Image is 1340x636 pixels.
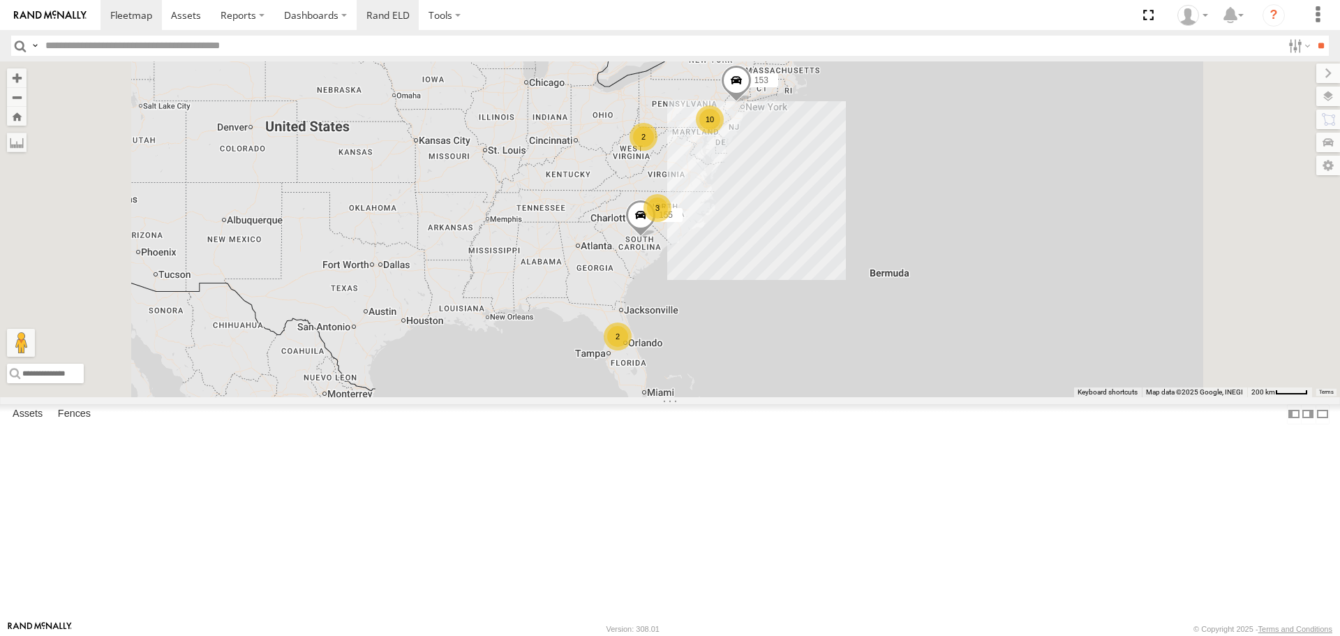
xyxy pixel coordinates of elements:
[1146,388,1243,396] span: Map data ©2025 Google, INEGI
[1172,5,1213,26] div: Matthew Trout
[1258,625,1332,633] a: Terms and Conditions
[1251,388,1275,396] span: 200 km
[7,329,35,357] button: Drag Pegman onto the map to open Street View
[604,323,632,350] div: 2
[606,625,660,633] div: Version: 308.01
[8,622,72,636] a: Visit our Website
[51,405,98,424] label: Fences
[29,36,40,56] label: Search Query
[1263,4,1285,27] i: ?
[754,76,768,86] span: 153
[1193,625,1332,633] div: © Copyright 2025 -
[7,107,27,126] button: Zoom Home
[7,133,27,152] label: Measure
[1283,36,1313,56] label: Search Filter Options
[1319,389,1334,394] a: Terms (opens in new tab)
[7,68,27,87] button: Zoom in
[7,87,27,107] button: Zoom out
[1316,156,1340,175] label: Map Settings
[1247,387,1312,397] button: Map Scale: 200 km per 43 pixels
[630,123,657,151] div: 2
[1287,404,1301,424] label: Dock Summary Table to the Left
[6,405,50,424] label: Assets
[14,10,87,20] img: rand-logo.svg
[1301,404,1315,424] label: Dock Summary Table to the Right
[1078,387,1138,397] button: Keyboard shortcuts
[643,194,671,222] div: 3
[1316,404,1330,424] label: Hide Summary Table
[696,105,724,133] div: 10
